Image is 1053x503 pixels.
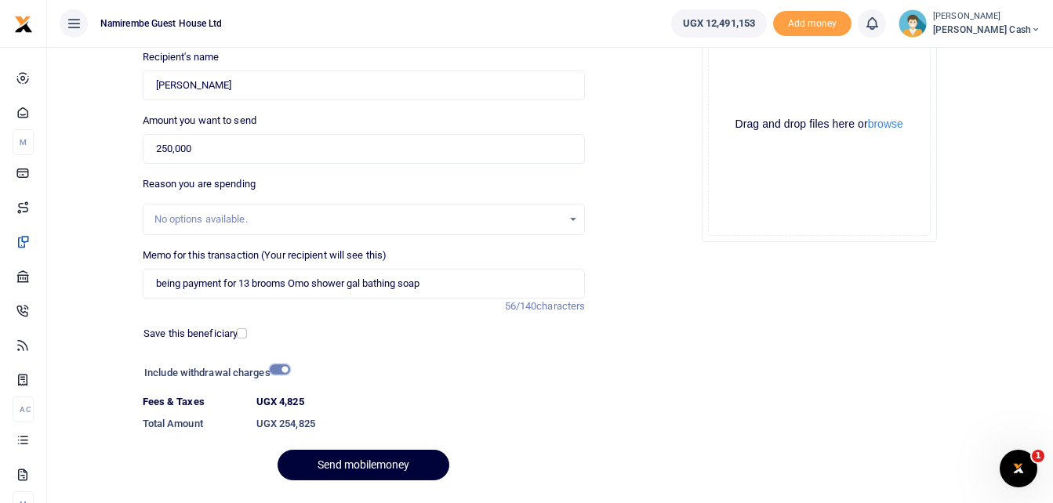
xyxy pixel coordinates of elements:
[143,176,256,192] label: Reason you are spending
[143,326,238,342] label: Save this beneficiary
[256,418,586,430] h6: UGX 254,825
[773,16,851,28] a: Add money
[933,23,1040,37] span: [PERSON_NAME] Cash
[899,9,1040,38] a: profile-user [PERSON_NAME] [PERSON_NAME] Cash
[773,11,851,37] span: Add money
[154,212,563,227] div: No options available.
[14,15,33,34] img: logo-small
[143,134,586,164] input: UGX
[709,117,930,132] div: Drag and drop files here or
[536,300,585,312] span: characters
[1000,450,1037,487] iframe: Intercom live chat
[868,118,903,129] button: browse
[702,7,937,242] div: File Uploader
[143,49,220,65] label: Recipient's name
[256,394,304,410] label: UGX 4,825
[13,129,34,155] li: M
[143,113,256,128] label: Amount you want to send
[1032,450,1044,462] span: 1
[665,9,773,38] li: Wallet ballance
[278,450,449,480] button: Send mobilemoney
[773,11,851,37] li: Toup your wallet
[136,394,250,410] dt: Fees & Taxes
[505,300,537,312] span: 56/140
[94,16,229,31] span: Namirembe Guest House Ltd
[143,248,387,263] label: Memo for this transaction (Your recipient will see this)
[144,367,283,379] h6: Include withdrawal charges
[143,71,586,100] input: Loading name...
[143,418,244,430] h6: Total Amount
[143,269,586,299] input: Enter extra information
[899,9,927,38] img: profile-user
[683,16,755,31] span: UGX 12,491,153
[671,9,767,38] a: UGX 12,491,153
[14,17,33,29] a: logo-small logo-large logo-large
[13,396,34,422] li: Ac
[933,10,1040,24] small: [PERSON_NAME]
